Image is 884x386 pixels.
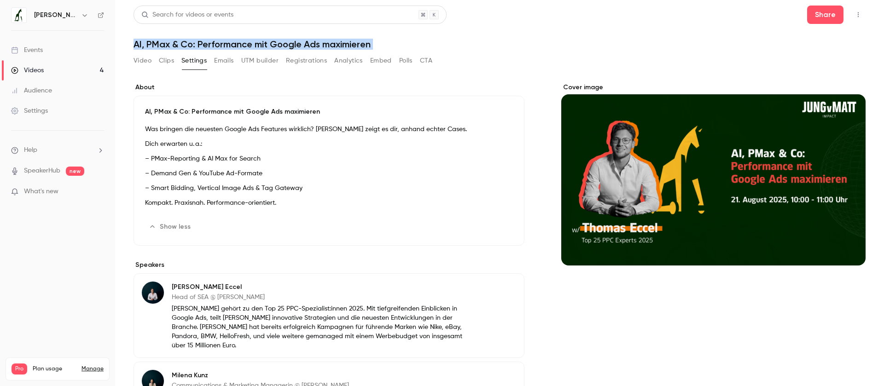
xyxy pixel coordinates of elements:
[12,363,27,374] span: Pro
[145,124,513,135] p: Was bringen die neuesten Google Ads Features wirklich? [PERSON_NAME] zeigt es dir, anhand echter ...
[145,107,513,116] p: AI, PMax & Co: Performance mit Google Ads maximieren
[134,39,866,50] h1: AI, PMax & Co: Performance mit Google Ads maximieren
[561,83,866,265] section: Cover image
[142,282,164,304] img: Thomas Eccel
[11,66,44,75] div: Videos
[11,106,48,115] div: Settings
[241,53,279,68] button: UTM builder
[81,365,104,373] a: Manage
[214,53,233,68] button: Emails
[11,145,104,155] li: help-dropdown-opener
[134,273,524,358] div: Thomas Eccel[PERSON_NAME] EccelHead of SEA @ [PERSON_NAME][PERSON_NAME] gehört zu den Top 25 PPC-...
[145,153,513,164] p: – PMax-Reporting & AI Max for Search
[145,183,513,194] p: – Smart Bidding, Vertical Image Ads & Tag Gateway
[172,371,465,380] p: Milena Kunz
[33,365,76,373] span: Plan usage
[807,6,843,24] button: Share
[181,53,207,68] button: Settings
[334,53,363,68] button: Analytics
[134,260,524,270] label: Speakers
[12,8,26,23] img: Jung von Matt IMPACT
[66,167,84,176] span: new
[24,187,58,196] span: What's new
[141,10,233,20] div: Search for videos or events
[172,282,465,292] p: [PERSON_NAME] Eccel
[34,11,77,20] h6: [PERSON_NAME]
[420,53,432,68] button: CTA
[24,166,60,176] a: SpeakerHub
[370,53,392,68] button: Embed
[399,53,413,68] button: Polls
[134,83,524,92] label: About
[145,138,513,150] p: Dich erwarten u. a.:
[851,7,866,22] button: Top Bar Actions
[145,219,196,234] button: Show less
[172,304,465,350] p: [PERSON_NAME] gehört zu den Top 25 PPC-Spezialist:innen 2025. Mit tiefgreifenden Einblicken in Go...
[561,83,866,92] label: Cover image
[24,145,37,155] span: Help
[11,86,52,95] div: Audience
[145,197,513,208] p: Kompakt. Praxisnah. Performance-orientiert.
[145,168,513,179] p: – Demand Gen & YouTube Ad-Formate
[134,53,151,68] button: Video
[159,53,174,68] button: Clips
[172,293,465,302] p: Head of SEA @ [PERSON_NAME]
[286,53,327,68] button: Registrations
[11,46,43,55] div: Events
[93,188,104,196] iframe: Noticeable Trigger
